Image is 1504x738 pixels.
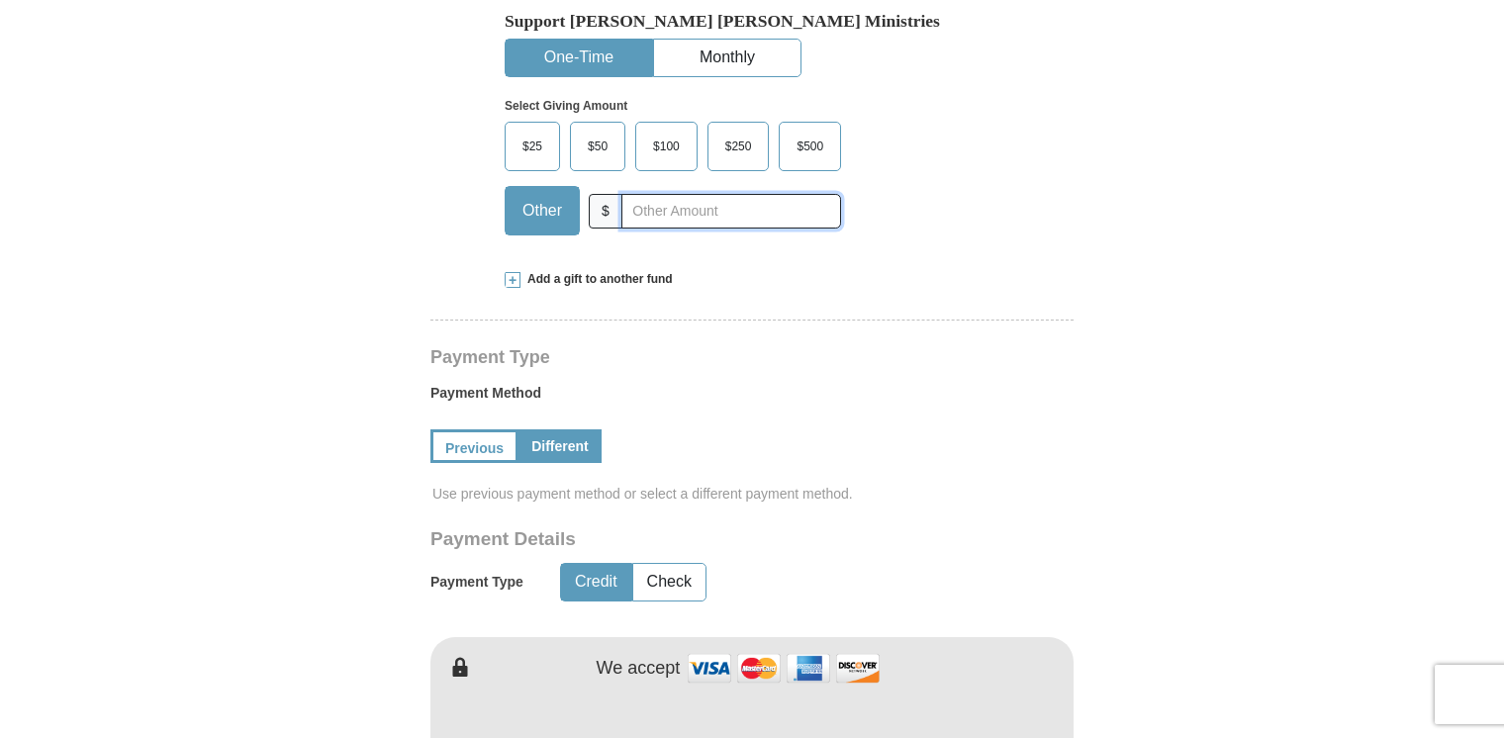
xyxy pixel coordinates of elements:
button: Check [633,564,705,600]
h5: Payment Type [430,574,523,591]
span: $500 [787,132,833,161]
span: $ [589,194,622,229]
a: Different [518,429,602,463]
span: Add a gift to another fund [520,271,673,288]
span: $250 [715,132,762,161]
h4: Payment Type [430,349,1074,365]
img: credit cards accepted [685,647,883,690]
span: Other [513,196,572,226]
span: Use previous payment method or select a different payment method. [432,484,1076,504]
strong: Select Giving Amount [505,99,627,113]
h3: Payment Details [430,528,935,551]
button: Credit [561,564,631,600]
h4: We accept [597,658,681,680]
button: Monthly [654,40,800,76]
span: $25 [513,132,552,161]
button: One-Time [506,40,652,76]
h5: Support [PERSON_NAME] [PERSON_NAME] Ministries [505,11,999,32]
a: Previous [430,429,518,463]
input: Other Amount [621,194,841,229]
label: Payment Method [430,383,1074,413]
span: $50 [578,132,617,161]
span: $100 [643,132,690,161]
